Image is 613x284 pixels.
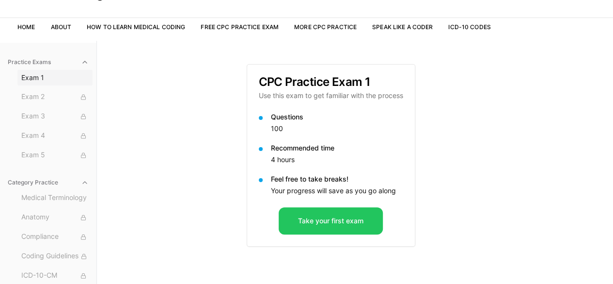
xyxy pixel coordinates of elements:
[17,210,93,225] button: Anatomy
[17,128,93,144] button: Exam 4
[17,268,93,284] button: ICD-10-CM
[17,190,93,206] button: Medical Terminology
[271,112,403,122] p: Questions
[271,124,403,134] p: 100
[201,23,279,31] a: Free CPC Practice Exam
[21,270,89,281] span: ICD-10-CM
[17,23,35,31] a: Home
[21,150,89,161] span: Exam 5
[87,23,185,31] a: How to Learn Medical Coding
[17,249,93,264] button: Coding Guidelines
[271,155,403,165] p: 4 hours
[279,207,383,234] button: Take your first exam
[21,111,89,122] span: Exam 3
[50,23,71,31] a: About
[372,23,433,31] a: Speak Like a Coder
[259,91,403,100] p: Use this exam to get familiar with the process
[21,251,89,262] span: Coding Guidelines
[271,143,403,153] p: Recommended time
[17,229,93,245] button: Compliance
[271,174,403,184] p: Feel free to take breaks!
[17,148,93,163] button: Exam 5
[21,131,89,141] span: Exam 4
[4,175,93,190] button: Category Practice
[17,109,93,124] button: Exam 3
[294,23,357,31] a: More CPC Practice
[21,92,89,102] span: Exam 2
[17,89,93,105] button: Exam 2
[448,23,490,31] a: ICD-10 Codes
[21,193,89,203] span: Medical Terminology
[17,70,93,85] button: Exam 1
[4,54,93,70] button: Practice Exams
[21,73,89,83] span: Exam 1
[259,76,403,88] h3: CPC Practice Exam 1
[21,212,89,223] span: Anatomy
[271,186,403,196] p: Your progress will save as you go along
[21,232,89,242] span: Compliance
